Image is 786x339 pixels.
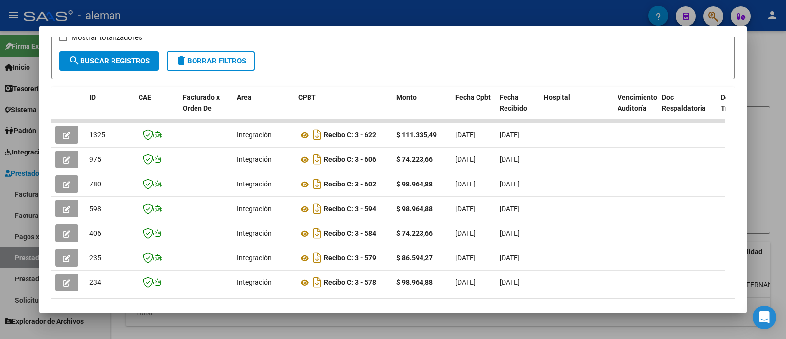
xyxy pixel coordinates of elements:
span: Integración [237,155,272,163]
span: [DATE] [455,131,476,139]
datatable-header-cell: Vencimiento Auditoría [614,87,658,130]
mat-icon: search [68,55,80,66]
span: Integración [237,205,272,213]
span: Integración [237,229,272,237]
span: Integración [237,254,272,262]
span: [DATE] [455,278,476,286]
span: [DATE] [500,155,520,163]
span: [DATE] [455,229,476,237]
span: 598 [89,205,101,213]
datatable-header-cell: ID [85,87,135,130]
span: 234 [89,278,101,286]
datatable-header-cell: Hospital [540,87,614,130]
strong: Recibo C: 3 - 602 [324,181,376,188]
strong: $ 98.964,88 [396,180,433,188]
span: Monto [396,93,417,101]
strong: Recibo C: 3 - 594 [324,205,376,213]
strong: $ 74.223,66 [396,229,433,237]
i: Descargar documento [311,225,324,241]
i: Descargar documento [311,201,324,216]
span: Hospital [544,93,570,101]
i: Descargar documento [311,176,324,192]
span: Doc Respaldatoria [662,93,706,113]
span: 235 [89,254,101,262]
span: Fecha Cpbt [455,93,491,101]
mat-icon: delete [175,55,187,66]
span: ID [89,93,96,101]
i: Descargar documento [311,127,324,143]
datatable-header-cell: Area [233,87,294,130]
button: Borrar Filtros [167,51,255,71]
i: Descargar documento [311,152,324,167]
span: [DATE] [455,180,476,188]
strong: $ 98.964,88 [396,205,433,213]
strong: Recibo C: 3 - 578 [324,279,376,287]
datatable-header-cell: Doc Trazabilidad [717,87,776,130]
strong: Recibo C: 3 - 622 [324,131,376,139]
span: CPBT [298,93,316,101]
span: [DATE] [455,254,476,262]
strong: Recibo C: 3 - 579 [324,254,376,262]
span: Vencimiento Auditoría [618,93,657,113]
span: [DATE] [500,180,520,188]
span: [DATE] [455,205,476,213]
strong: $ 98.964,88 [396,278,433,286]
button: Buscar Registros [59,51,159,71]
span: Borrar Filtros [175,57,246,65]
span: Buscar Registros [68,57,150,65]
span: CAE [139,93,151,101]
span: Area [237,93,252,101]
span: 1325 [89,131,105,139]
span: [DATE] [500,229,520,237]
datatable-header-cell: CPBT [294,87,393,130]
span: [DATE] [455,155,476,163]
span: Facturado x Orden De [183,93,220,113]
span: Mostrar totalizadores [71,31,142,43]
datatable-header-cell: Fecha Recibido [496,87,540,130]
span: [DATE] [500,254,520,262]
span: 780 [89,180,101,188]
span: [DATE] [500,205,520,213]
strong: $ 86.594,27 [396,254,433,262]
span: Fecha Recibido [500,93,527,113]
span: 406 [89,229,101,237]
span: Doc Trazabilidad [721,93,760,113]
strong: Recibo C: 3 - 584 [324,230,376,238]
datatable-header-cell: Doc Respaldatoria [658,87,717,130]
div: Open Intercom Messenger [753,306,776,329]
i: Descargar documento [311,250,324,266]
datatable-header-cell: Monto [393,87,451,130]
datatable-header-cell: Fecha Cpbt [451,87,496,130]
span: 975 [89,155,101,163]
div: 7 total [51,299,735,323]
span: [DATE] [500,131,520,139]
datatable-header-cell: Facturado x Orden De [179,87,233,130]
span: Integración [237,278,272,286]
span: Integración [237,180,272,188]
strong: $ 111.335,49 [396,131,437,139]
strong: Recibo C: 3 - 606 [324,156,376,164]
strong: $ 74.223,66 [396,155,433,163]
datatable-header-cell: CAE [135,87,179,130]
i: Descargar documento [311,275,324,290]
span: Integración [237,131,272,139]
span: [DATE] [500,278,520,286]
